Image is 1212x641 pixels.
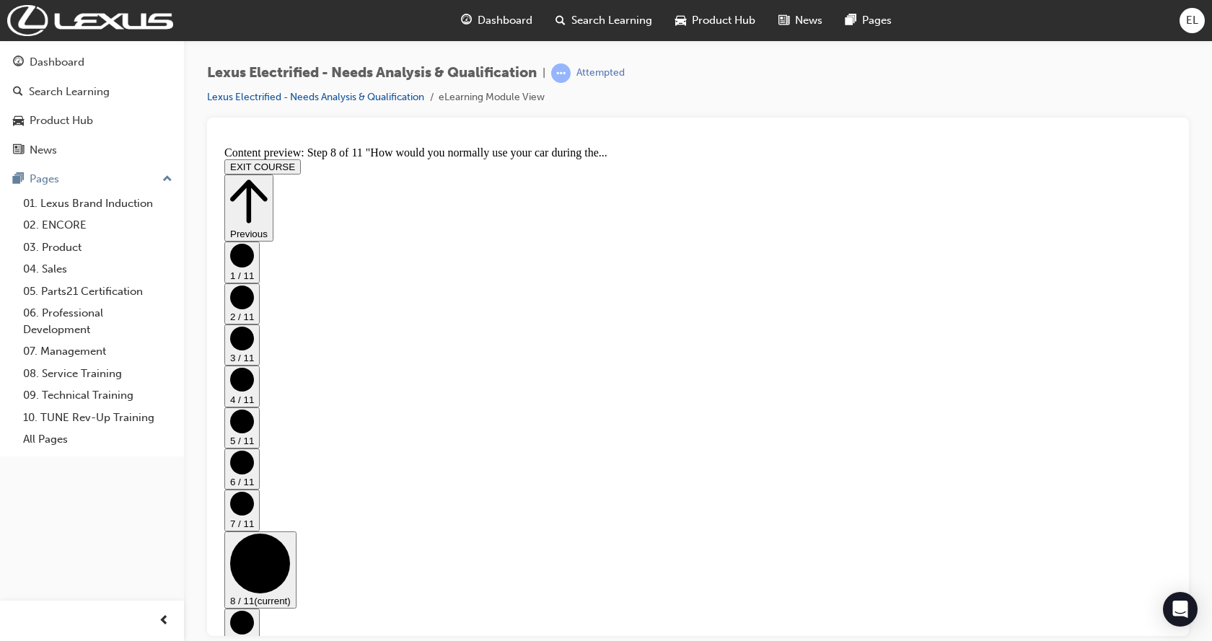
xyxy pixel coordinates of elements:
span: | [543,65,545,81]
span: prev-icon [159,612,170,630]
span: 7 / 11 [12,378,35,389]
span: EL [1186,12,1198,29]
span: search-icon [13,86,23,99]
div: Open Intercom Messenger [1163,592,1198,627]
div: Search Learning [29,84,110,100]
button: 7 / 11 [6,349,41,390]
a: 09. Technical Training [17,384,178,407]
div: Product Hub [30,112,93,129]
button: 1 / 11 [6,101,41,142]
button: 2 / 11 [6,143,41,184]
a: Lexus Electrified - Needs Analysis & Qualification [207,91,424,103]
span: Product Hub [692,12,755,29]
button: 8 / 11(current) [6,391,78,469]
a: 05. Parts21 Certification [17,280,178,303]
a: 10. TUNE Rev-Up Training [17,407,178,429]
span: pages-icon [13,173,24,186]
span: news-icon [13,144,24,157]
a: guage-iconDashboard [449,6,544,35]
a: 02. ENCORE [17,214,178,236]
span: up-icon [162,170,172,189]
button: DashboardSearch LearningProduct HubNews [6,46,178,166]
a: Search Learning [6,79,178,105]
span: 1 / 11 [12,130,35,141]
a: 01. Lexus Brand Induction [17,193,178,215]
button: 4 / 11 [6,225,41,266]
span: search-icon [555,12,566,30]
span: Search Learning [571,12,652,29]
button: Previous [6,34,55,101]
span: News [795,12,822,29]
span: Previous [12,88,49,99]
button: Pages [6,166,178,193]
span: news-icon [778,12,789,30]
button: EL [1180,8,1205,33]
a: pages-iconPages [834,6,903,35]
span: Lexus Electrified - Needs Analysis & Qualification [207,65,537,81]
a: 07. Management [17,340,178,363]
span: Dashboard [478,12,532,29]
a: 08. Service Training [17,363,178,385]
div: Dashboard [30,54,84,71]
span: guage-icon [461,12,472,30]
a: All Pages [17,428,178,451]
button: 9 / 11 [6,468,41,509]
a: car-iconProduct Hub [664,6,767,35]
span: 2 / 11 [12,171,35,182]
div: Pages [30,171,59,187]
button: EXIT COURSE [6,19,82,34]
button: 3 / 11 [6,184,41,225]
span: pages-icon [846,12,856,30]
a: news-iconNews [767,6,834,35]
a: 06. Professional Development [17,302,178,340]
span: car-icon [13,115,24,128]
a: News [6,137,178,164]
a: Product Hub [6,107,178,134]
div: Content preview: Step 8 of 11 "How would you normally use your car during the... [6,6,953,19]
li: eLearning Module View [439,89,545,106]
span: 8 / 11 [12,455,35,466]
a: search-iconSearch Learning [544,6,664,35]
a: Dashboard [6,49,178,76]
span: 4 / 11 [12,254,35,265]
span: (current) [35,455,71,466]
button: 6 / 11 [6,308,41,349]
span: 6 / 11 [12,336,35,347]
img: Trak [7,5,173,36]
span: 5 / 11 [12,295,35,306]
span: Pages [862,12,892,29]
div: Attempted [576,66,625,80]
a: 03. Product [17,236,178,259]
span: guage-icon [13,56,24,69]
div: News [30,142,57,159]
span: car-icon [675,12,686,30]
span: learningRecordVerb_ATTEMPT-icon [551,63,571,83]
button: 5 / 11 [6,267,41,308]
span: 3 / 11 [12,212,35,223]
a: 04. Sales [17,258,178,280]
